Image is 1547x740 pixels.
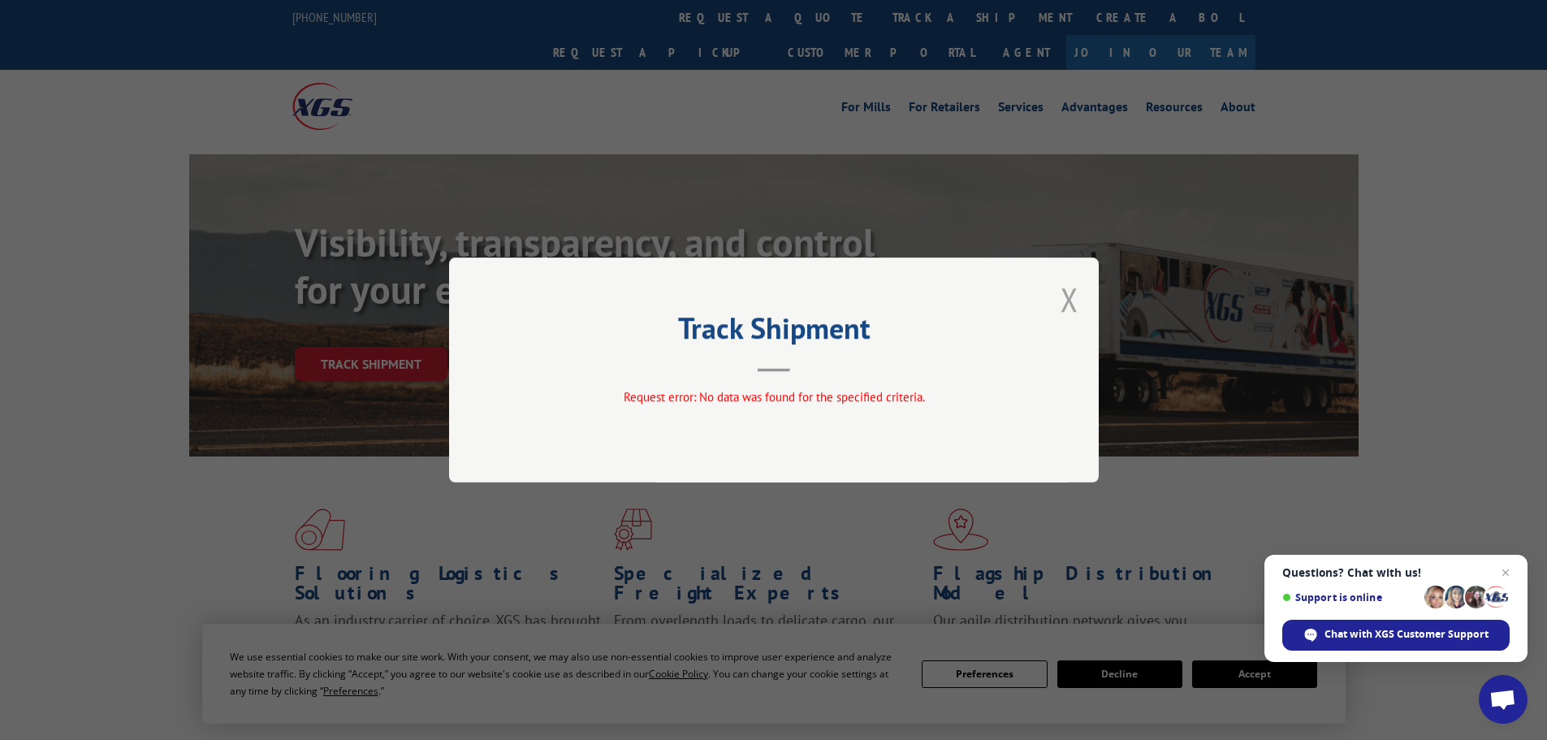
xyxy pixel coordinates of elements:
div: Open chat [1479,675,1528,724]
div: Chat with XGS Customer Support [1282,620,1510,651]
span: Chat with XGS Customer Support [1324,627,1489,642]
span: Close chat [1496,563,1515,582]
span: Support is online [1282,591,1419,604]
span: Request error: No data was found for the specified criteria. [623,389,924,405]
button: Close modal [1061,278,1078,321]
span: Questions? Chat with us! [1282,566,1510,579]
h2: Track Shipment [530,317,1018,348]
